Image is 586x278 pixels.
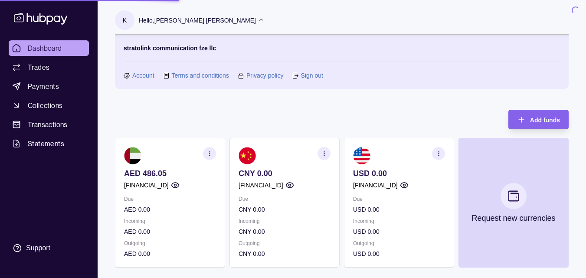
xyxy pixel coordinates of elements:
p: k [123,16,127,25]
a: Statements [9,136,89,151]
img: ae [124,147,141,164]
p: Due [124,194,216,204]
span: Transactions [28,119,68,130]
span: Add funds [530,117,560,124]
p: Due [353,194,445,204]
p: AED 0.00 [124,205,216,214]
span: Payments [28,81,59,92]
p: USD 0.00 [353,169,445,178]
a: Trades [9,59,89,75]
p: Outgoing [353,239,445,248]
p: CNY 0.00 [239,205,331,214]
p: Incoming [353,216,445,226]
a: Collections [9,98,89,113]
p: Outgoing [239,239,331,248]
a: Account [132,71,154,80]
a: Dashboard [9,40,89,56]
p: AED 0.00 [124,249,216,258]
a: Transactions [9,117,89,132]
a: Terms and conditions [172,71,229,80]
p: stratolink communication fze llc [124,43,216,53]
p: CNY 0.00 [239,169,331,178]
p: Hello, [PERSON_NAME] [PERSON_NAME] [139,16,256,25]
p: USD 0.00 [353,227,445,236]
p: Incoming [239,216,331,226]
a: Support [9,239,89,257]
button: Add funds [508,110,569,129]
p: [FINANCIAL_ID] [239,180,283,190]
p: [FINANCIAL_ID] [353,180,398,190]
p: CNY 0.00 [239,227,331,236]
span: Statements [28,138,64,149]
p: [FINANCIAL_ID] [124,180,169,190]
button: Request new currencies [458,138,569,268]
p: AED 0.00 [124,227,216,236]
p: AED 486.05 [124,169,216,178]
a: Privacy policy [246,71,284,80]
p: Incoming [124,216,216,226]
span: Dashboard [28,43,62,53]
img: cn [239,147,256,164]
div: Support [26,243,50,253]
p: USD 0.00 [353,205,445,214]
p: Due [239,194,331,204]
p: CNY 0.00 [239,249,331,258]
span: Trades [28,62,49,72]
img: us [353,147,370,164]
p: Outgoing [124,239,216,248]
p: USD 0.00 [353,249,445,258]
span: Collections [28,100,62,111]
a: Payments [9,78,89,94]
p: Request new currencies [471,213,555,223]
a: Sign out [301,71,323,80]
